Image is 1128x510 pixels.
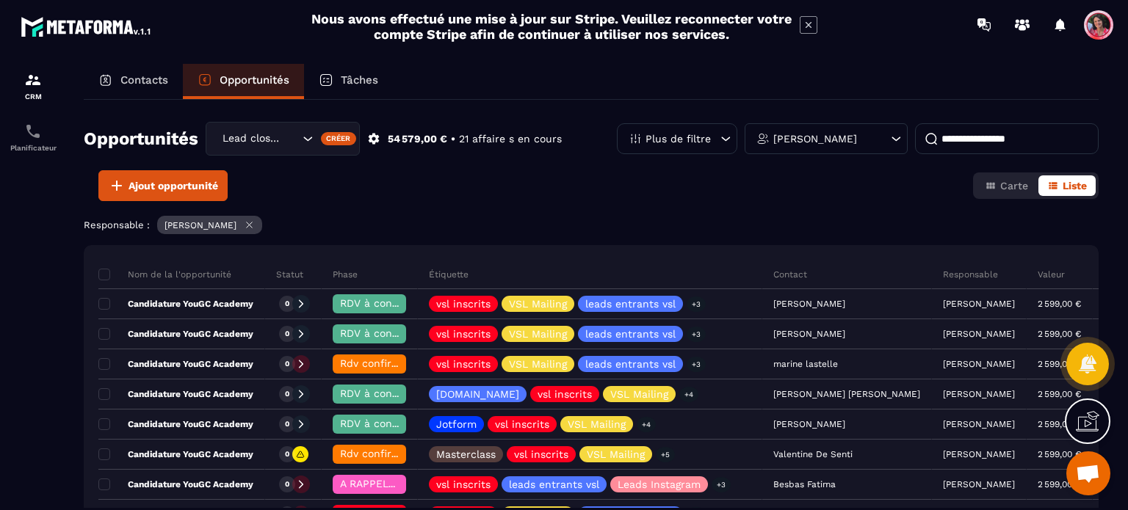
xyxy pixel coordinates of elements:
p: vsl inscrits [538,389,592,399]
p: vsl inscrits [495,419,549,429]
span: Carte [1000,180,1028,192]
span: Ajout opportunité [129,178,218,193]
img: logo [21,13,153,40]
p: Candidature YouGC Academy [98,388,253,400]
span: Rdv confirmé ✅ [340,448,423,459]
span: Rdv confirmé ✅ [340,357,423,369]
p: leads entrants vsl [509,479,599,489]
p: Candidature YouGC Academy [98,478,253,490]
p: Étiquette [429,269,469,280]
p: +5 [656,447,675,462]
p: 0 [285,479,289,489]
p: Jotform [436,419,477,429]
img: formation [24,71,42,89]
p: Responsable : [84,219,150,230]
a: Tâches [304,64,393,99]
p: leads entrants vsl [585,329,676,339]
p: Tâches [341,73,378,87]
h2: Opportunités [84,124,198,153]
p: vsl inscrits [436,479,491,489]
p: vsl inscrits [436,329,491,339]
p: [PERSON_NAME] [943,389,1015,399]
p: 2 599,00 € [1038,329,1081,339]
p: Opportunités [220,73,289,87]
p: [PERSON_NAME] [943,419,1015,429]
p: leads entrants vsl [585,299,676,309]
a: schedulerschedulerPlanificateur [4,112,62,163]
p: leads entrants vsl [585,359,676,369]
p: 0 [285,299,289,309]
p: 0 [285,359,289,369]
p: Candidature YouGC Academy [98,298,253,310]
h2: Nous avons effectué une mise à jour sur Stripe. Veuillez reconnecter votre compte Stripe afin de ... [311,11,792,42]
button: Liste [1038,175,1096,196]
p: Valeur [1038,269,1065,280]
p: Contact [773,269,807,280]
p: Candidature YouGC Academy [98,328,253,340]
img: scheduler [24,123,42,140]
p: Statut [276,269,303,280]
p: 54 579,00 € [388,132,447,146]
p: 0 [285,449,289,459]
p: 2 599,00 € [1038,449,1081,459]
p: vsl inscrits [436,359,491,369]
p: VSL Mailing [509,329,567,339]
p: 0 [285,389,289,399]
p: [PERSON_NAME] [943,479,1015,489]
span: Liste [1063,180,1087,192]
p: +3 [687,357,706,372]
span: A RAPPELER/GHOST/NO SHOW✖️ [340,478,506,489]
p: Contacts [120,73,168,87]
p: Masterclass [436,449,496,459]
p: Plus de filtre [646,134,711,144]
p: [PERSON_NAME] [943,359,1015,369]
p: VSL Mailing [568,419,626,429]
p: 2 599,00 € [1038,419,1081,429]
p: VSL Mailing [509,299,567,309]
span: RDV à confimer ❓ [340,418,435,429]
input: Search for option [284,131,299,147]
p: Phase [333,269,358,280]
button: Ajout opportunité [98,170,228,201]
p: VSL Mailing [610,389,668,399]
p: [PERSON_NAME] [943,449,1015,459]
p: [PERSON_NAME] [943,329,1015,339]
p: [PERSON_NAME] [773,134,857,144]
p: +3 [687,296,706,312]
p: CRM [4,92,62,101]
div: Search for option [206,122,360,156]
p: Planificateur [4,144,62,152]
p: 0 [285,329,289,339]
p: 2 599,00 € [1038,359,1081,369]
a: formationformationCRM [4,60,62,112]
p: Leads Instagram [618,479,701,489]
p: +4 [679,387,698,402]
p: Nom de la l'opportunité [98,269,231,280]
p: vsl inscrits [436,299,491,309]
p: vsl inscrits [514,449,568,459]
p: Responsable [943,269,998,280]
span: RDV à confimer ❓ [340,327,435,339]
div: Créer [321,132,357,145]
p: 2 599,00 € [1038,299,1081,309]
p: Candidature YouGC Academy [98,448,253,460]
p: +3 [712,477,731,492]
p: Candidature YouGC Academy [98,358,253,370]
p: +3 [687,327,706,342]
p: VSL Mailing [587,449,645,459]
button: Carte [976,175,1037,196]
p: 2 599,00 € [1038,479,1081,489]
div: Ouvrir le chat [1066,451,1110,495]
p: [DOMAIN_NAME] [436,389,519,399]
p: [PERSON_NAME] [164,220,236,230]
p: 0 [285,419,289,429]
span: RDV à confimer ❓ [340,387,435,399]
span: Lead closing [219,131,284,147]
p: 21 affaire s en cours [459,132,562,146]
p: [PERSON_NAME] [943,299,1015,309]
p: 2 599,00 € [1038,389,1081,399]
p: VSL Mailing [509,359,567,369]
p: Candidature YouGC Academy [98,418,253,430]
a: Contacts [84,64,183,99]
p: +4 [637,417,656,432]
